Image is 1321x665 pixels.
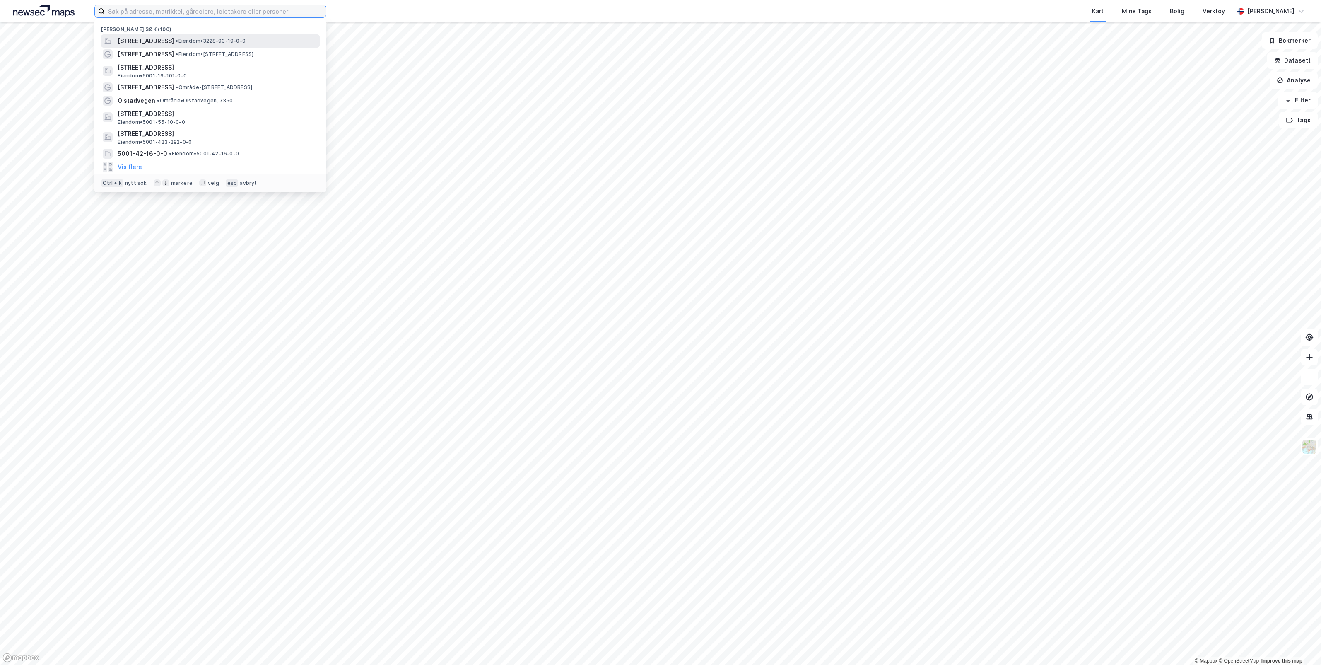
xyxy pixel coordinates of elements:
[1280,625,1321,665] iframe: Chat Widget
[1195,658,1217,664] a: Mapbox
[1203,6,1225,16] div: Verktøy
[118,109,316,119] span: [STREET_ADDRESS]
[1261,658,1302,664] a: Improve this map
[176,84,252,91] span: Område • [STREET_ADDRESS]
[169,150,171,157] span: •
[118,49,174,59] span: [STREET_ADDRESS]
[176,38,178,44] span: •
[1270,72,1318,89] button: Analyse
[118,162,142,172] button: Vis flere
[1279,112,1318,128] button: Tags
[176,51,253,58] span: Eiendom • [STREET_ADDRESS]
[94,19,326,34] div: [PERSON_NAME] søk (100)
[176,51,178,57] span: •
[1247,6,1294,16] div: [PERSON_NAME]
[118,82,174,92] span: [STREET_ADDRESS]
[176,84,178,90] span: •
[118,96,155,106] span: Olstadvegen
[1267,52,1318,69] button: Datasett
[118,73,187,79] span: Eiendom • 5001-19-101-0-0
[1302,439,1317,455] img: Z
[1262,32,1318,49] button: Bokmerker
[1092,6,1104,16] div: Kart
[240,180,257,186] div: avbryt
[169,150,239,157] span: Eiendom • 5001-42-16-0-0
[118,63,316,73] span: [STREET_ADDRESS]
[101,179,123,187] div: Ctrl + k
[157,97,233,104] span: Område • Olstadvegen, 7350
[1170,6,1184,16] div: Bolig
[1278,92,1318,109] button: Filter
[1219,658,1259,664] a: OpenStreetMap
[125,180,147,186] div: nytt søk
[105,5,326,17] input: Søk på adresse, matrikkel, gårdeiere, leietakere eller personer
[118,149,167,159] span: 5001-42-16-0-0
[13,5,75,17] img: logo.a4113a55bc3d86da70a041830d287a7e.svg
[1122,6,1152,16] div: Mine Tags
[176,38,246,44] span: Eiendom • 3228-93-19-0-0
[118,139,192,145] span: Eiendom • 5001-423-292-0-0
[118,129,316,139] span: [STREET_ADDRESS]
[2,653,39,663] a: Mapbox homepage
[226,179,239,187] div: esc
[171,180,193,186] div: markere
[118,119,185,126] span: Eiendom • 5001-55-10-0-0
[208,180,219,186] div: velg
[118,36,174,46] span: [STREET_ADDRESS]
[157,97,159,104] span: •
